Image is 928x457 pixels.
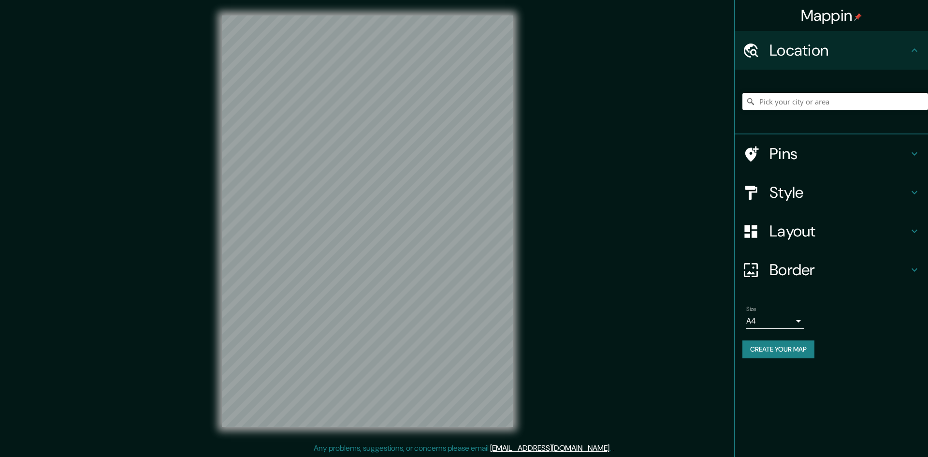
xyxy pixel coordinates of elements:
[735,212,928,251] div: Layout
[746,313,804,329] div: A4
[735,173,928,212] div: Style
[314,442,611,454] p: Any problems, suggestions, or concerns please email .
[769,260,909,280] h4: Border
[490,443,609,453] a: [EMAIL_ADDRESS][DOMAIN_NAME]
[801,6,862,25] h4: Mappin
[735,31,928,70] div: Location
[769,221,909,241] h4: Layout
[612,442,614,454] div: .
[735,251,928,289] div: Border
[854,13,862,21] img: pin-icon.png
[735,134,928,173] div: Pins
[742,340,814,358] button: Create your map
[742,93,928,110] input: Pick your city or area
[769,41,909,60] h4: Location
[746,305,756,313] label: Size
[611,442,612,454] div: .
[222,15,513,427] canvas: Map
[769,183,909,202] h4: Style
[769,144,909,163] h4: Pins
